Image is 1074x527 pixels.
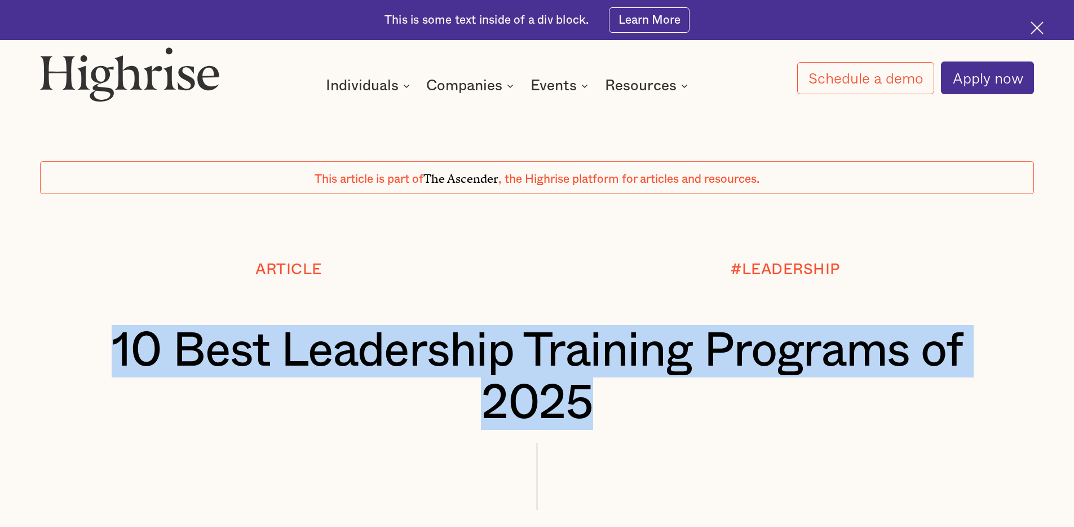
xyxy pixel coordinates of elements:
[797,62,935,94] a: Schedule a demo
[609,7,690,33] a: Learn More
[384,12,589,28] div: This is some text inside of a div block.
[423,169,498,183] span: The Ascender
[326,79,413,93] div: Individuals
[315,173,423,185] span: This article is part of
[731,261,840,278] div: #LEADERSHIP
[255,261,322,278] div: Article
[1031,21,1044,34] img: Cross icon
[426,79,502,93] div: Companies
[326,79,399,93] div: Individuals
[941,62,1034,94] a: Apply now
[426,79,517,93] div: Companies
[531,79,577,93] div: Events
[605,79,691,93] div: Resources
[531,79,591,93] div: Events
[82,325,993,431] h1: 10 Best Leadership Training Programs of 2025
[40,47,219,101] img: Highrise logo
[498,173,759,185] span: , the Highrise platform for articles and resources.
[605,79,677,93] div: Resources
